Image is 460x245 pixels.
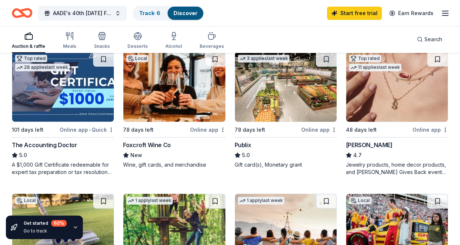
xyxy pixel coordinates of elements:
a: Earn Rewards [385,7,438,20]
div: Meals [63,43,76,49]
a: Track· 6 [139,10,160,16]
div: 1 apply last week [238,197,284,205]
div: Local [15,197,37,204]
div: [PERSON_NAME] [346,141,393,149]
a: Start free trial [327,7,382,20]
div: Desserts [127,43,148,49]
div: 101 days left [12,125,43,134]
button: Beverages [200,29,224,53]
div: Online app Quick [60,125,114,134]
span: Search [424,35,442,44]
img: Image for Publix [235,52,337,122]
div: 11 applies last week [349,64,401,71]
button: Snacks [94,29,110,53]
div: The Accounting Doctor [12,141,77,149]
div: Online app [412,125,448,134]
button: Alcohol [165,29,182,53]
div: Top rated [349,55,381,62]
span: • [89,127,91,133]
span: 5.0 [19,151,27,160]
a: Image for Kendra ScottTop rated11 applieslast week48 days leftOnline app[PERSON_NAME]4.7Jewelry p... [346,52,448,176]
div: Publix [235,141,251,149]
button: Desserts [127,29,148,53]
span: 4.7 [353,151,362,160]
a: Discover [173,10,197,16]
div: Get started [24,220,67,227]
a: Image for Publix3 applieslast week78 days leftOnline appPublix5.0Gift card(s), Monetary grant [235,52,337,168]
div: 60 % [51,220,67,227]
div: Online app [190,125,226,134]
div: Snacks [94,43,110,49]
button: Search [411,32,448,47]
a: Image for Foxcroft Wine CoLocal78 days leftOnline appFoxcroft Wine CoNewWine, gift cards, and mer... [123,52,225,168]
div: Gift card(s), Monetary grant [235,161,337,168]
button: Auction & raffle [12,29,45,53]
div: Go to track [24,228,67,234]
div: Jewelry products, home decor products, and [PERSON_NAME] Gives Back event in-store or online (or ... [346,161,448,176]
div: Beverages [200,43,224,49]
div: 3 applies last week [238,55,289,63]
div: A $1,000 Gift Certificate redeemable for expert tax preparation or tax resolution services—recipi... [12,161,114,176]
div: Auction & raffle [12,43,45,49]
button: AADE's 40th [DATE] Fest [38,6,127,21]
div: Local [349,197,371,204]
a: Image for The Accounting DoctorTop rated28 applieslast week101 days leftOnline app•QuickThe Accou... [12,52,114,176]
div: 1 apply last week [126,197,173,205]
div: 48 days left [346,125,377,134]
span: New [130,151,142,160]
div: Online app [301,125,337,134]
img: Image for Kendra Scott [346,52,448,122]
img: Image for Foxcroft Wine Co [123,52,225,122]
span: 5.0 [242,151,250,160]
button: Meals [63,29,76,53]
button: Track· 6Discover [133,6,204,21]
div: 78 days left [123,125,154,134]
div: Wine, gift cards, and merchandise [123,161,225,168]
div: Alcohol [165,43,182,49]
div: 78 days left [235,125,265,134]
a: Home [12,4,32,22]
div: Foxcroft Wine Co [123,141,171,149]
div: 28 applies last week [15,64,70,71]
div: Top rated [15,55,47,62]
div: Local [126,55,148,62]
img: Image for The Accounting Doctor [12,52,114,122]
span: AADE's 40th [DATE] Fest [53,9,112,18]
